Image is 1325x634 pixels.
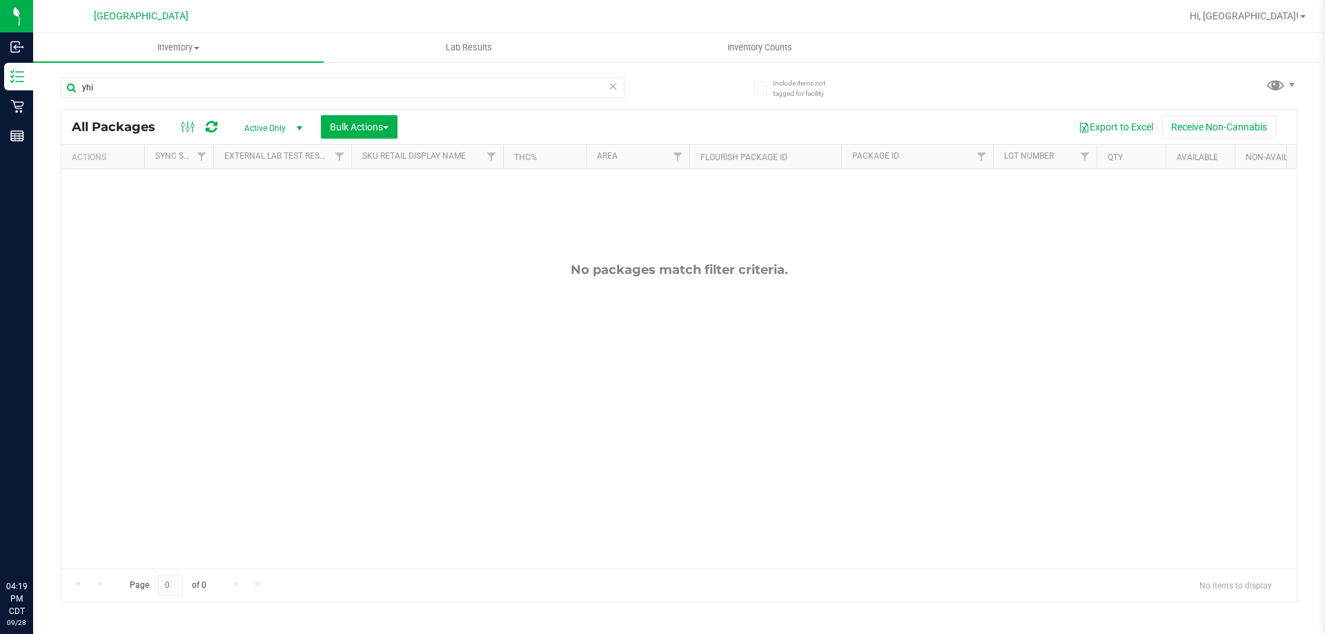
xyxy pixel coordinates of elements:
[330,121,389,132] span: Bulk Actions
[1162,115,1276,139] button: Receive Non-Cannabis
[33,33,324,62] a: Inventory
[700,152,787,162] a: Flourish Package ID
[1246,152,1307,162] a: Non-Available
[773,78,842,99] span: Include items not tagged for facility
[10,99,24,113] inline-svg: Retail
[1004,151,1054,161] a: Lot Number
[321,115,397,139] button: Bulk Actions
[6,617,27,628] p: 09/28
[427,41,511,54] span: Lab Results
[118,575,217,596] span: Page of 0
[72,119,169,135] span: All Packages
[1108,152,1123,162] a: Qty
[328,145,351,168] a: Filter
[190,145,213,168] a: Filter
[614,33,905,62] a: Inventory Counts
[224,151,333,161] a: External Lab Test Result
[362,151,466,161] a: Sku Retail Display Name
[61,77,625,98] input: Search Package ID, Item Name, SKU, Lot or Part Number...
[61,262,1297,277] div: No packages match filter criteria.
[94,10,188,22] span: [GEOGRAPHIC_DATA]
[709,41,811,54] span: Inventory Counts
[667,145,689,168] a: Filter
[10,70,24,83] inline-svg: Inventory
[852,151,899,161] a: Package ID
[970,145,993,168] a: Filter
[1190,10,1299,21] span: Hi, [GEOGRAPHIC_DATA]!
[33,41,324,54] span: Inventory
[514,152,537,162] a: THC%
[10,40,24,54] inline-svg: Inbound
[608,77,618,95] span: Clear
[10,129,24,143] inline-svg: Reports
[14,524,55,565] iframe: Resource center
[480,145,503,168] a: Filter
[72,152,139,162] div: Actions
[324,33,614,62] a: Lab Results
[1070,115,1162,139] button: Export to Excel
[1188,575,1283,595] span: No items to display
[6,580,27,617] p: 04:19 PM CDT
[1177,152,1218,162] a: Available
[597,151,618,161] a: Area
[1074,145,1097,168] a: Filter
[155,151,208,161] a: Sync Status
